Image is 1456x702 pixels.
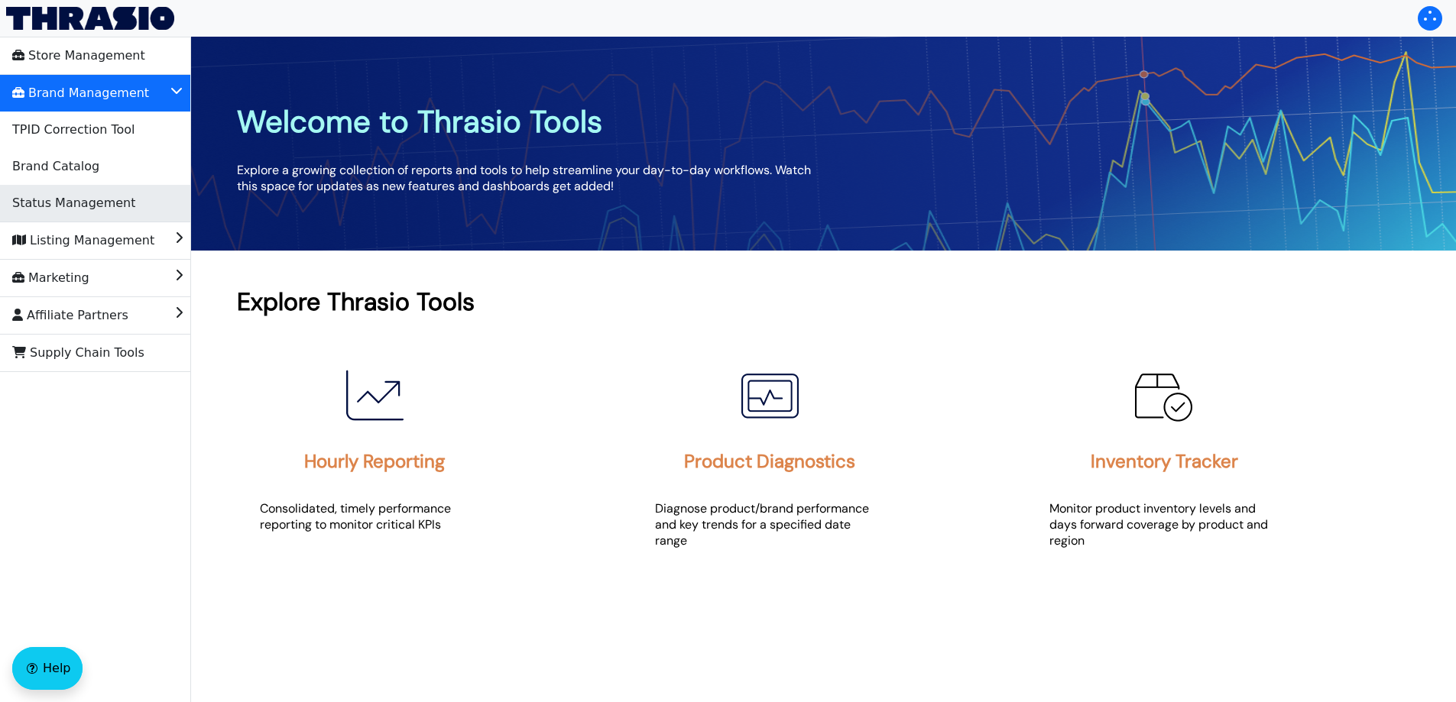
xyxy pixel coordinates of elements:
p: Monitor product inventory levels and days forward coverage by product and region [1049,500,1279,548]
span: Affiliate Partners [12,303,128,328]
span: Brand Management [12,81,149,105]
img: Thrasio Logo [6,7,174,30]
h1: Explore Thrasio Tools [237,286,1410,318]
span: Brand Catalog [12,154,99,179]
a: Inventory Tracker IconInventory TrackerMonitor product inventory levels and days forward coverage... [1026,335,1418,584]
p: Consolidated, timely performance reporting to monitor critical KPIs [260,500,489,532]
h2: Hourly Reporting [304,449,445,473]
h2: Product Diagnostics [684,449,855,473]
p: Explore a growing collection of reports and tools to help streamline your day-to-day workflows. W... [237,162,824,194]
h2: Inventory Tracker [1091,449,1238,473]
p: Diagnose product/brand performance and key trends for a specified date range [655,500,884,548]
span: Status Management [12,191,135,215]
span: Supply Chain Tools [12,341,144,365]
h1: Welcome to Thrasio Tools [237,102,824,141]
a: Hourly Reporting IconHourly ReportingConsolidated, timely performance reporting to monitor critic... [237,335,628,568]
span: TPID Correction Tool [12,118,135,142]
span: Store Management [12,44,145,68]
a: Product Diagnostics IconProduct DiagnosticsDiagnose product/brand performance and key trends for ... [632,335,1023,584]
img: Product Diagnostics Icon [731,357,808,434]
img: Hourly Reporting Icon [336,357,413,434]
span: Marketing [12,266,89,290]
span: Listing Management [12,228,154,253]
button: Help floatingactionbutton [12,647,83,690]
span: Help [43,659,70,678]
img: Inventory Tracker Icon [1126,357,1202,434]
